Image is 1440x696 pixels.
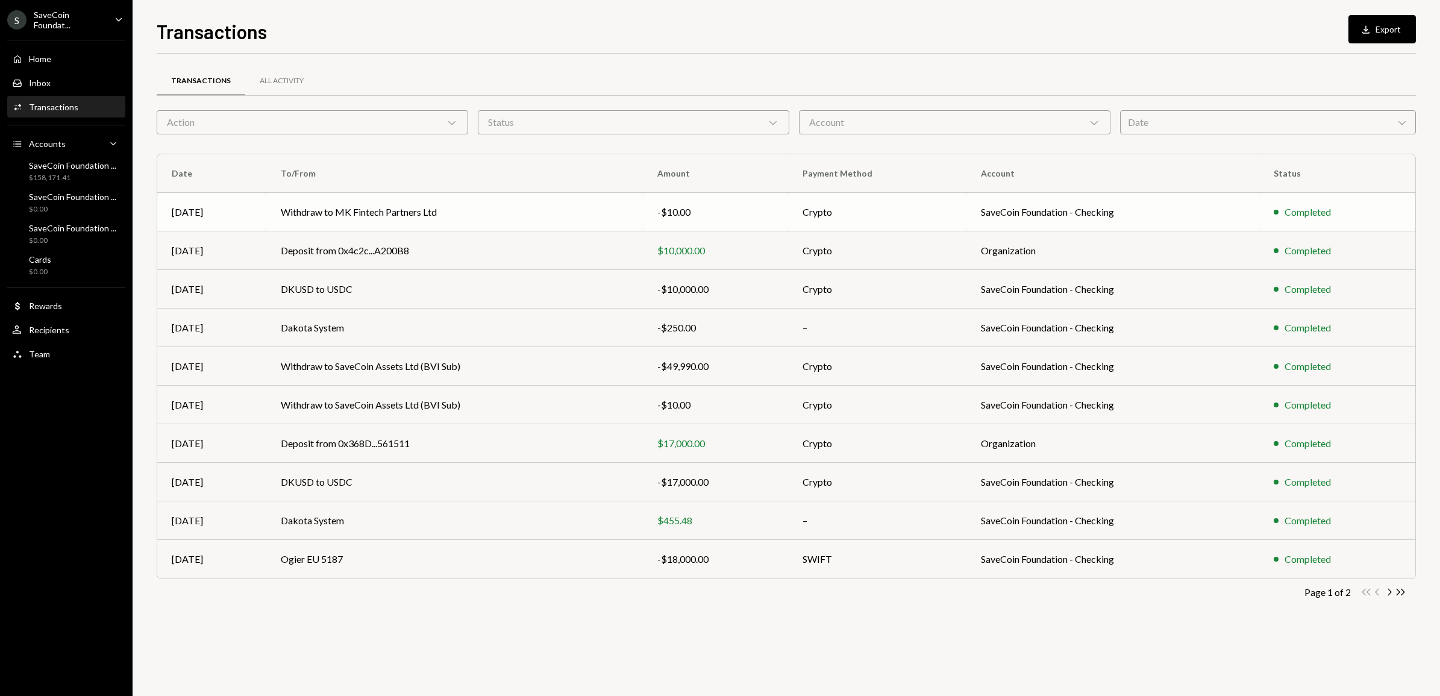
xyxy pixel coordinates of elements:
[29,301,62,311] div: Rewards
[657,205,773,219] div: -$10.00
[1285,513,1331,528] div: Completed
[172,359,252,374] div: [DATE]
[266,540,643,578] td: Ogier EU 5187
[657,436,773,451] div: $17,000.00
[29,254,51,265] div: Cards
[788,463,966,501] td: Crypto
[171,76,231,86] div: Transactions
[966,193,1259,231] td: SaveCoin Foundation - Checking
[29,54,51,64] div: Home
[29,204,116,215] div: $0.00
[657,243,773,258] div: $10,000.00
[788,231,966,270] td: Crypto
[29,160,116,171] div: SaveCoin Foundation ...
[266,309,643,347] td: Dakota System
[1285,398,1331,412] div: Completed
[266,154,643,193] th: To/From
[788,154,966,193] th: Payment Method
[1285,475,1331,489] div: Completed
[657,398,773,412] div: -$10.00
[788,424,966,463] td: Crypto
[657,282,773,296] div: -$10,000.00
[788,309,966,347] td: –
[788,270,966,309] td: Crypto
[1285,205,1331,219] div: Completed
[966,154,1259,193] th: Account
[788,540,966,578] td: SWIFT
[1259,154,1415,193] th: Status
[1348,15,1416,43] button: Export
[788,193,966,231] td: Crypto
[172,321,252,335] div: [DATE]
[643,154,787,193] th: Amount
[966,501,1259,540] td: SaveCoin Foundation - Checking
[657,475,773,489] div: -$17,000.00
[657,513,773,528] div: $455.48
[1120,110,1416,134] div: Date
[966,540,1259,578] td: SaveCoin Foundation - Checking
[966,386,1259,424] td: SaveCoin Foundation - Checking
[7,48,125,69] a: Home
[29,192,116,202] div: SaveCoin Foundation ...
[266,424,643,463] td: Deposit from 0x368D...561511
[172,552,252,566] div: [DATE]
[1285,359,1331,374] div: Completed
[29,223,116,233] div: SaveCoin Foundation ...
[478,110,789,134] div: Status
[172,436,252,451] div: [DATE]
[1285,321,1331,335] div: Completed
[157,110,468,134] div: Action
[266,193,643,231] td: Withdraw to MK Fintech Partners Ltd
[172,513,252,528] div: [DATE]
[966,463,1259,501] td: SaveCoin Foundation - Checking
[966,424,1259,463] td: Organization
[7,219,125,248] a: SaveCoin Foundation ...$0.00
[266,386,643,424] td: Withdraw to SaveCoin Assets Ltd (BVI Sub)
[657,321,773,335] div: -$250.00
[657,359,773,374] div: -$49,990.00
[966,309,1259,347] td: SaveCoin Foundation - Checking
[7,10,27,30] div: S
[266,501,643,540] td: Dakota System
[157,154,266,193] th: Date
[788,347,966,386] td: Crypto
[7,188,125,217] a: SaveCoin Foundation ...$0.00
[157,66,245,96] a: Transactions
[172,475,252,489] div: [DATE]
[7,251,125,280] a: Cards$0.00
[172,398,252,412] div: [DATE]
[29,236,116,246] div: $0.00
[1285,282,1331,296] div: Completed
[29,173,116,183] div: $158,171.41
[29,325,69,335] div: Recipients
[266,270,643,309] td: DKUSD to USDC
[29,349,50,359] div: Team
[7,343,125,365] a: Team
[29,267,51,277] div: $0.00
[245,66,318,96] a: All Activity
[966,231,1259,270] td: Organization
[29,139,66,149] div: Accounts
[788,501,966,540] td: –
[657,552,773,566] div: -$18,000.00
[966,347,1259,386] td: SaveCoin Foundation - Checking
[1304,586,1351,598] div: Page 1 of 2
[266,347,643,386] td: Withdraw to SaveCoin Assets Ltd (BVI Sub)
[172,282,252,296] div: [DATE]
[34,10,105,30] div: SaveCoin Foundat...
[1285,243,1331,258] div: Completed
[29,78,51,88] div: Inbox
[266,463,643,501] td: DKUSD to USDC
[7,157,125,186] a: SaveCoin Foundation ...$158,171.41
[266,231,643,270] td: Deposit from 0x4c2c...A200B8
[1285,552,1331,566] div: Completed
[7,133,125,154] a: Accounts
[29,102,78,112] div: Transactions
[966,270,1259,309] td: SaveCoin Foundation - Checking
[260,76,304,86] div: All Activity
[172,205,252,219] div: [DATE]
[7,96,125,118] a: Transactions
[799,110,1110,134] div: Account
[1285,436,1331,451] div: Completed
[7,72,125,93] a: Inbox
